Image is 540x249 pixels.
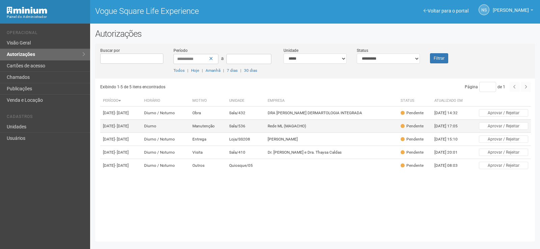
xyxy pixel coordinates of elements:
[265,133,398,146] td: [PERSON_NAME]
[479,109,528,117] button: Aprovar / Rejeitar
[244,68,257,73] a: 30 dias
[432,133,469,146] td: [DATE] 15:10
[100,133,141,146] td: [DATE]
[432,146,469,159] td: [DATE] 20:01
[479,149,528,156] button: Aprovar / Rejeitar
[430,53,448,63] button: Filtrar
[401,150,424,155] div: Pendente
[223,68,224,73] span: |
[226,159,265,172] td: Quiosque/05
[401,110,424,116] div: Pendente
[479,4,489,15] a: NS
[398,95,432,106] th: Status
[493,8,533,14] a: [PERSON_NAME]
[190,106,226,120] td: Obra
[432,95,469,106] th: Atualizado em
[100,82,314,92] div: Exibindo 1-5 de 5 itens encontrados
[206,68,220,73] a: Amanhã
[432,106,469,120] td: [DATE] 14:32
[100,95,141,106] th: Período
[190,95,226,106] th: Motivo
[115,150,129,155] span: - [DATE]
[190,120,226,133] td: Manutenção
[100,159,141,172] td: [DATE]
[424,8,468,13] a: Voltar para o portal
[7,7,47,14] img: Minium
[265,95,398,106] th: Empresa
[141,159,189,172] td: Diurno / Noturno
[7,14,85,20] div: Painel do Administrador
[265,120,398,133] td: Rede ML (MAGACHO)
[141,95,189,106] th: Horário
[226,120,265,133] td: Sala/536
[357,48,368,54] label: Status
[479,162,528,169] button: Aprovar / Rejeitar
[226,106,265,120] td: Sala/432
[141,133,189,146] td: Diurno / Noturno
[202,68,203,73] span: |
[401,136,424,142] div: Pendente
[100,146,141,159] td: [DATE]
[7,114,85,121] li: Cadastros
[493,1,529,13] span: Nicolle Silva
[190,133,226,146] td: Entrega
[115,111,129,115] span: - [DATE]
[190,146,226,159] td: Visita
[100,106,141,120] td: [DATE]
[100,120,141,133] td: [DATE]
[265,106,398,120] td: DRA [PERSON_NAME] DERMARTOLOGIA INTEGRADA
[265,146,398,159] td: Dr. [PERSON_NAME] e Dra. Thaysa Caldas
[115,163,129,168] span: - [DATE]
[226,146,265,159] td: Sala/410
[240,68,241,73] span: |
[7,30,85,37] li: Operacional
[227,68,238,73] a: 7 dias
[187,68,188,73] span: |
[173,48,188,54] label: Período
[141,106,189,120] td: Diurno / Noturno
[100,48,120,54] label: Buscar por
[432,159,469,172] td: [DATE] 08:03
[141,120,189,133] td: Diurno
[115,137,129,142] span: - [DATE]
[95,7,310,15] h1: Vogue Square Life Experience
[401,123,424,129] div: Pendente
[401,163,424,168] div: Pendente
[173,68,185,73] a: Todos
[226,95,265,106] th: Unidade
[432,120,469,133] td: [DATE] 17:05
[95,29,535,39] h2: Autorizações
[191,68,199,73] a: Hoje
[283,48,298,54] label: Unidade
[479,135,528,143] button: Aprovar / Rejeitar
[465,85,505,89] span: Página de 1
[226,133,265,146] td: Loja/SS208
[221,56,224,61] span: a
[479,122,528,130] button: Aprovar / Rejeitar
[190,159,226,172] td: Outros
[141,146,189,159] td: Diurno / Noturno
[115,124,129,128] span: - [DATE]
